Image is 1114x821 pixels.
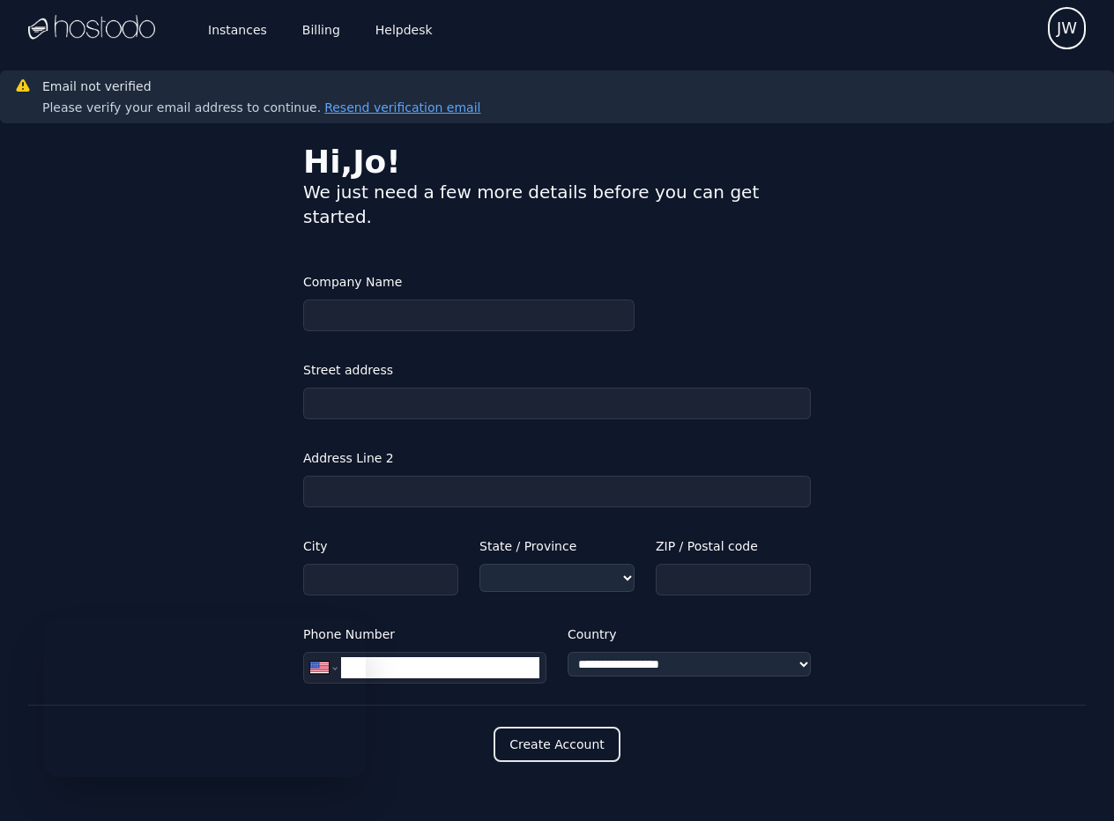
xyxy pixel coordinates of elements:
span: JW [1057,16,1077,41]
label: Address Line 2 [303,447,811,469]
label: Country [568,624,811,645]
div: Please verify your email address to continue. [42,99,480,116]
h3: Email not verified [42,78,480,95]
label: State / Province [479,536,635,557]
div: Hi, Jo ! [303,144,811,180]
label: Street address [303,359,811,381]
label: City [303,536,458,557]
label: Phone Number [303,624,546,645]
label: ZIP / Postal code [656,536,811,557]
label: Company Name [303,271,635,292]
button: Resend verification email [321,99,480,116]
button: User menu [1048,7,1086,49]
div: We just need a few more details before you can get started. [303,180,811,229]
button: Create Account [494,727,620,762]
img: Logo [28,15,155,41]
